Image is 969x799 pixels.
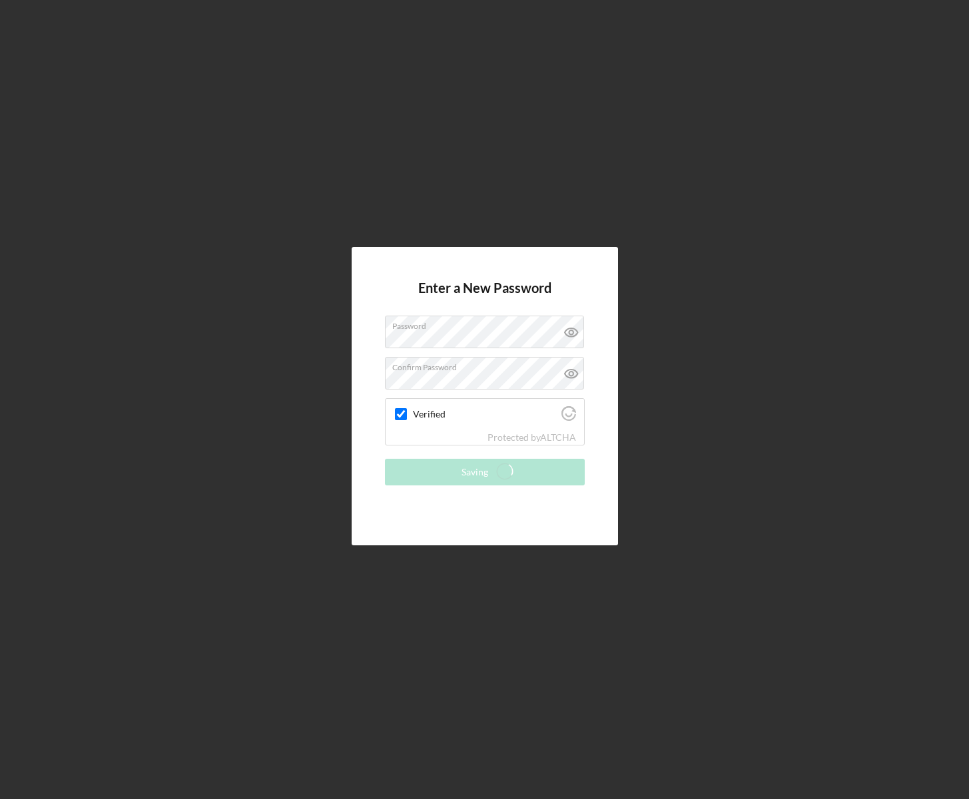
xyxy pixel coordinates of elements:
[413,409,557,419] label: Verified
[487,432,576,443] div: Protected by
[561,411,576,423] a: Visit Altcha.org
[418,280,551,316] h4: Enter a New Password
[392,358,584,372] label: Confirm Password
[540,431,576,443] a: Visit Altcha.org
[385,459,585,485] button: Saving
[392,316,584,331] label: Password
[462,459,488,485] div: Saving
